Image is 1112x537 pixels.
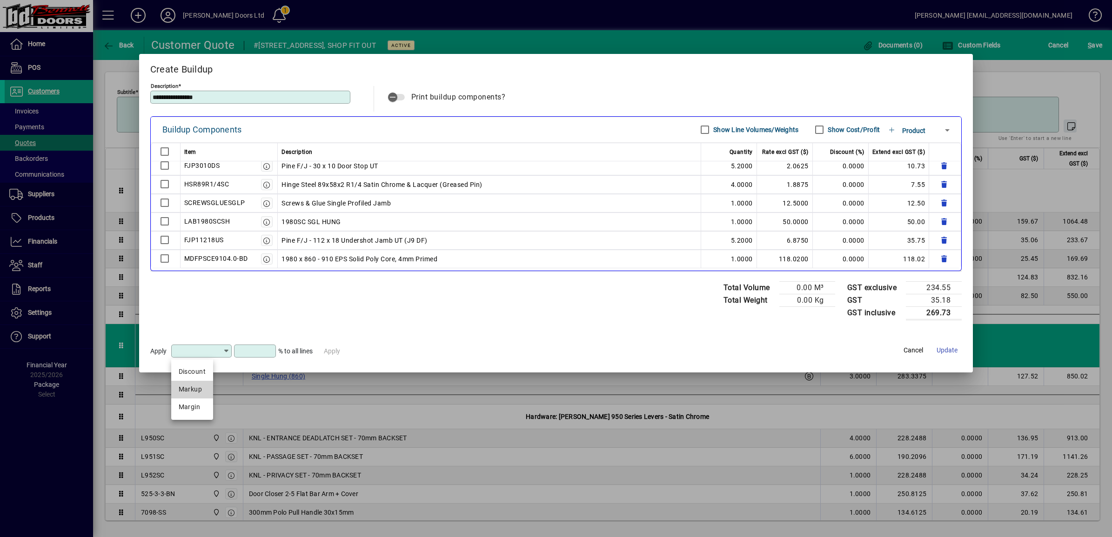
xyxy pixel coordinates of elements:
[869,194,930,212] td: 12.50
[761,216,809,227] div: 50.0000
[843,281,906,294] td: GST exclusive
[779,281,835,294] td: 0.00 M³
[278,231,701,250] td: Pine F/J - 112 x 18 Undershot Jamb UT (J9 DF)
[937,345,958,355] span: Update
[150,347,167,355] span: Apply
[719,281,779,294] td: Total Volume
[869,231,930,250] td: 35.75
[730,146,753,158] span: Quantity
[701,194,757,212] td: 1.0000
[826,125,880,134] label: Show Cost/Profit
[779,294,835,306] td: 0.00 Kg
[902,127,925,134] span: Product
[872,146,925,158] span: Extend excl GST ($)
[869,157,930,175] td: 10.73
[843,306,906,319] td: GST inclusive
[701,231,757,250] td: 5.2000
[701,175,757,194] td: 4.0000
[179,385,206,394] div: Markup
[761,160,809,172] div: 2.0625
[898,342,928,358] button: Cancel
[184,253,248,264] div: MDFPSCE9104.0-BD
[761,235,809,246] div: 6.8750
[179,402,206,412] div: Margin
[184,146,196,158] span: Item
[904,345,923,355] span: Cancel
[278,157,701,175] td: Pine F/J - 30 x 10 Door Stop UT
[278,194,701,212] td: Screws & Glue Single Profiled Jamb
[162,122,242,137] div: Buildup Components
[278,250,701,268] td: 1980 x 860 - 910 EPS Solid Poly Core, 4mm Primed
[843,294,906,306] td: GST
[151,82,178,89] mat-label: Description
[711,125,798,134] label: Show Line Volumes/Weights
[184,216,230,227] div: LAB1980SCSH
[184,179,229,190] div: HSR89R1/4SC
[813,175,869,194] td: 0.0000
[171,363,214,381] mat-option: Discount
[869,250,930,268] td: 118.02
[278,175,701,194] td: Hinge Steel 89x58x2 R1/4 Satin Chrome & Lacquer (Greased Pin)
[762,146,809,158] span: Rate excl GST ($)
[171,381,214,398] mat-option: Markup
[701,250,757,268] td: 1.0000
[869,212,930,231] td: 50.00
[813,157,869,175] td: 0.0000
[184,197,245,208] div: SCREWSGLUESGLP
[761,198,809,209] div: 12.5000
[761,179,809,190] div: 1.8875
[701,212,757,231] td: 1.0000
[179,367,206,377] div: Discount
[906,306,962,319] td: 269.73
[278,212,701,231] td: 1980SC SGL HUNG
[813,250,869,268] td: 0.0000
[139,54,973,81] h2: Create Buildup
[171,398,214,416] mat-option: Margin
[184,234,224,245] div: FJP11218US
[813,194,869,212] td: 0.0000
[411,93,506,101] span: Print buildup components?
[701,157,757,175] td: 5.2000
[278,347,313,355] span: % to all lines
[281,146,313,158] span: Description
[830,146,864,158] span: Discount (%)
[869,175,930,194] td: 7.55
[906,294,962,306] td: 35.18
[813,212,869,231] td: 0.0000
[932,342,962,358] button: Update
[719,294,779,306] td: Total Weight
[813,231,869,250] td: 0.0000
[761,253,809,265] div: 118.0200
[906,281,962,294] td: 234.55
[184,160,220,171] div: FJP3010DS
